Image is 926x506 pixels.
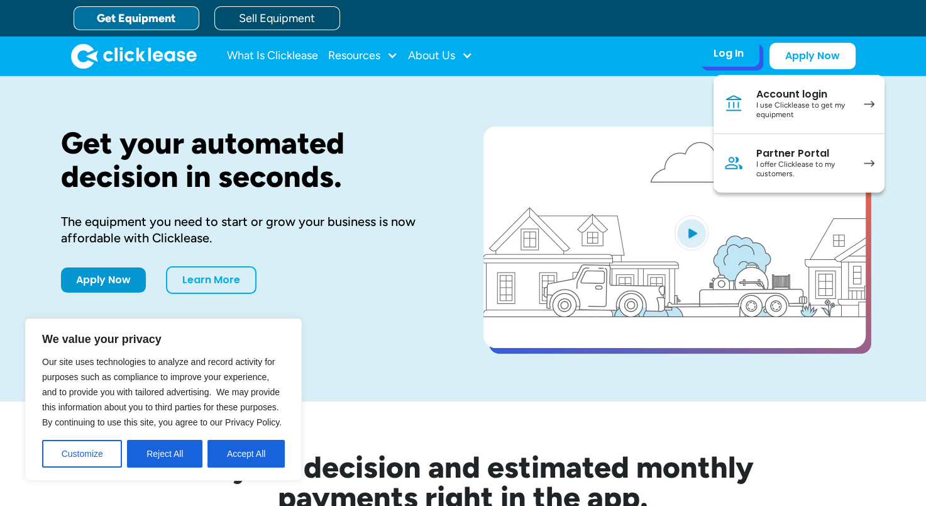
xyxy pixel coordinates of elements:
img: Clicklease logo [71,43,197,69]
div: Resources [328,43,398,69]
img: Bank icon [724,94,744,114]
button: Accept All [207,440,285,468]
nav: Log In [714,75,885,193]
a: Apply Now [61,267,146,293]
button: Reject All [127,440,202,468]
a: Partner PortalI offer Clicklease to my customers. [714,134,885,193]
a: Get Equipment [74,6,199,30]
div: Account login [756,88,851,101]
button: Customize [42,440,122,468]
a: home [71,43,197,69]
div: We value your privacy [25,318,302,481]
div: Log In [714,47,744,60]
div: I use Clicklease to get my equipment [756,101,851,120]
img: arrow [864,101,874,108]
div: The equipment you need to start or grow your business is now affordable with Clicklease. [61,213,443,246]
a: What Is Clicklease [227,43,318,69]
a: Sell Equipment [214,6,340,30]
p: We value your privacy [42,332,285,347]
span: Our site uses technologies to analyze and record activity for purposes such as compliance to impr... [42,357,282,427]
div: I offer Clicklease to my customers. [756,160,851,179]
a: Apply Now [769,43,856,69]
img: Person icon [724,153,744,173]
img: arrow [864,160,874,167]
a: Learn More [166,266,256,294]
a: Account loginI use Clicklease to get my equipment [714,75,885,134]
a: open lightbox [483,126,866,348]
div: Partner Portal [756,147,851,160]
h1: Get your automated decision in seconds. [61,126,443,193]
div: About Us [408,43,473,69]
img: Blue play button logo on a light blue circular background [675,215,708,250]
